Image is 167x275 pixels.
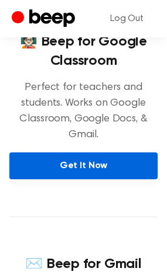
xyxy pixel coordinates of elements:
a: Log Out [98,5,155,33]
h4: ✉️ Beep for Gmail [9,255,158,274]
a: Get It Now [9,152,158,179]
p: Perfect for teachers and students. Works on Google Classroom, Google Docs, & Gmail. [9,80,158,143]
h4: 🧑🏻‍🏫 Beep for Google Classroom [9,32,158,71]
a: Beep [12,8,78,30]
